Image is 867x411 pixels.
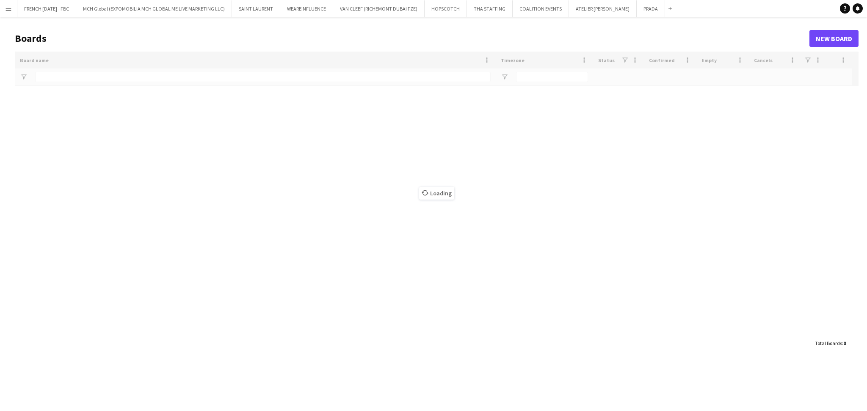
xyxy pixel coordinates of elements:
[815,340,842,346] span: Total Boards
[232,0,280,17] button: SAINT LAURENT
[467,0,513,17] button: THA STAFFING
[280,0,333,17] button: WEAREINFLUENCE
[76,0,232,17] button: MCH Global (EXPOMOBILIA MCH GLOBAL ME LIVE MARKETING LLC)
[513,0,569,17] button: COALITION EVENTS
[425,0,467,17] button: HOPSCOTCH
[569,0,637,17] button: ATELIER [PERSON_NAME]
[15,32,809,45] h1: Boards
[419,187,454,200] span: Loading
[17,0,76,17] button: FRENCH [DATE] - FBC
[843,340,846,346] span: 0
[333,0,425,17] button: VAN CLEEF (RICHEMONT DUBAI FZE)
[809,30,859,47] a: New Board
[637,0,665,17] button: PRADA
[815,335,846,351] div: :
